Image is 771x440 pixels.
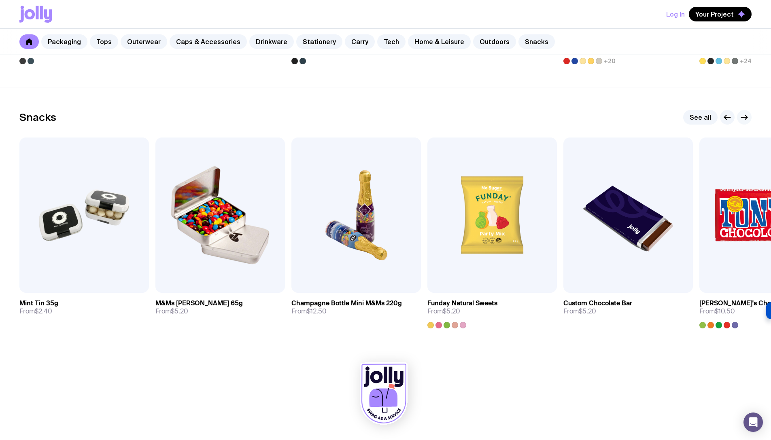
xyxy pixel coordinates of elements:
h3: M&Ms [PERSON_NAME] 65g [155,299,243,307]
span: $2.40 [35,307,52,315]
a: Outdoors [473,34,516,49]
span: $10.50 [715,307,735,315]
span: From [699,307,735,315]
button: Log In [666,7,685,21]
a: Custom Chocolate BarFrom$5.20 [563,293,693,322]
a: M&Ms [PERSON_NAME] 65gFrom$5.20 [155,293,285,322]
span: $12.50 [307,307,327,315]
a: Drinkware [249,34,294,49]
a: Home & Leisure [408,34,471,49]
span: Your Project [695,10,734,18]
span: $5.20 [171,307,188,315]
span: From [427,307,460,315]
span: +24 [740,58,752,64]
a: Tops [90,34,118,49]
a: Outerwear [121,34,167,49]
a: See all [683,110,718,125]
span: From [563,307,596,315]
a: Carry [345,34,375,49]
a: Snacks [518,34,555,49]
h3: Custom Chocolate Bar [563,299,632,307]
h3: Funday Natural Sweets [427,299,497,307]
a: Tech [377,34,406,49]
a: Mint Tin 35gFrom$2.40 [19,293,149,322]
a: Packaging [41,34,87,49]
span: From [291,307,327,315]
a: Stationery [296,34,342,49]
span: $5.20 [579,307,596,315]
h2: Snacks [19,111,56,123]
span: $5.20 [443,307,460,315]
span: +20 [604,58,616,64]
button: Your Project [689,7,752,21]
div: Open Intercom Messenger [743,412,763,432]
a: Caps & Accessories [170,34,247,49]
a: Funday Natural SweetsFrom$5.20 [427,293,557,328]
span: From [19,307,52,315]
h3: Champagne Bottle Mini M&Ms 220g [291,299,402,307]
h3: Mint Tin 35g [19,299,58,307]
a: Champagne Bottle Mini M&Ms 220gFrom$12.50 [291,293,421,322]
span: From [155,307,188,315]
